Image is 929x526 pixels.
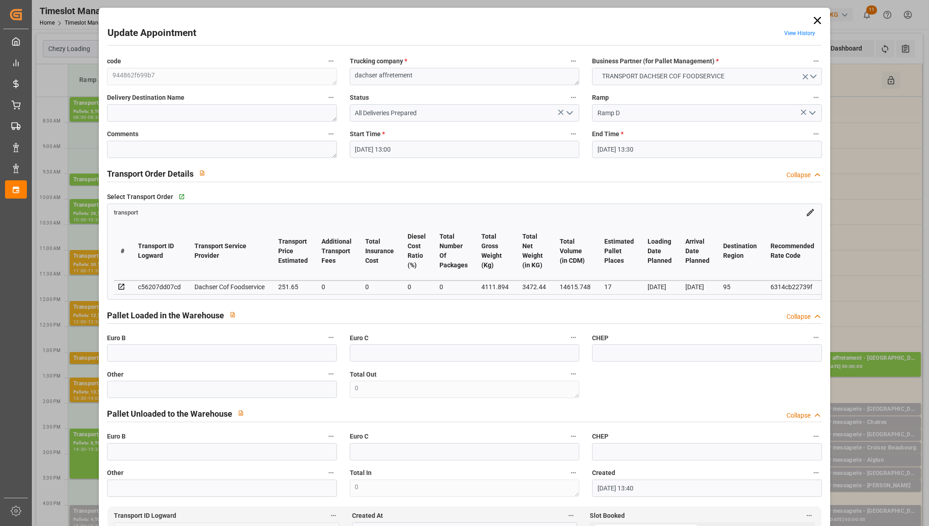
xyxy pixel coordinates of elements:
span: Comments [107,129,138,139]
div: [DATE] [648,281,672,292]
button: Euro B [325,430,337,442]
button: Euro C [567,332,579,343]
input: DD-MM-YYYY HH:MM [592,141,822,158]
th: Total Number Of Packages [433,222,475,281]
div: 0 [408,281,426,292]
button: View description [232,404,250,422]
button: Transport ID Logward [327,510,339,521]
th: Diesel Cost Ratio (%) [401,222,433,281]
span: Euro C [350,432,368,441]
button: Ramp [810,92,822,103]
div: 0 [439,281,468,292]
button: Slot Booked [803,510,815,521]
span: TRANSPORT DACHSER COF FOODSERVICE [597,71,729,81]
div: Collapse [786,312,811,322]
button: Status [567,92,579,103]
th: Transport ID Logward [131,222,188,281]
span: Delivery Destination Name [107,93,184,102]
button: open menu [562,106,576,120]
div: Collapse [786,411,811,420]
button: Euro C [567,430,579,442]
button: Created [810,467,822,479]
button: View description [224,306,241,323]
button: Other [325,467,337,479]
span: Business Partner (for Pallet Management) [592,56,719,66]
span: Select Transport Order [107,192,173,202]
th: Total Gross Weight (Kg) [475,222,516,281]
div: 17 [604,281,634,292]
th: Additional Transport Fees [315,222,358,281]
span: End Time [592,129,623,139]
span: Total In [350,468,372,478]
th: Loading Date Planned [641,222,679,281]
span: transport [114,209,138,216]
button: open menu [592,68,822,85]
span: Euro B [107,432,126,441]
button: Delivery Destination Name [325,92,337,103]
button: View description [194,164,211,182]
span: Trucking company [350,56,407,66]
th: Recommended Rate Code [764,222,821,281]
h2: Pallet Unloaded to the Warehouse [107,408,232,420]
span: Other [107,370,123,379]
textarea: 0 [350,381,579,398]
div: 95 [723,281,757,292]
span: Slot Booked [590,511,625,521]
th: Total Insurance Cost [358,222,401,281]
span: Status [350,93,369,102]
span: Total Out [350,370,377,379]
th: Arrival Date Planned [679,222,716,281]
button: Total In [567,467,579,479]
div: c56207dd07cd [138,281,181,292]
th: Transport Price Estimated [271,222,315,281]
span: Start Time [350,129,385,139]
button: Start Time * [567,128,579,140]
div: Collapse [786,170,811,180]
div: 251.65 [278,281,308,292]
a: transport [114,208,138,215]
button: Trucking company * [567,55,579,67]
button: Euro B [325,332,337,343]
button: Comments [325,128,337,140]
button: Other [325,368,337,380]
input: Type to search/select [350,104,579,122]
span: Other [107,468,123,478]
span: Euro C [350,333,368,343]
span: Transport ID Logward [114,511,176,521]
input: DD-MM-YYYY HH:MM [592,480,822,497]
input: DD-MM-YYYY HH:MM [350,141,579,158]
div: 0 [365,281,394,292]
span: Created At [352,511,383,521]
th: Total Volume (in CDM) [553,222,597,281]
button: Created At [565,510,577,521]
span: CHEP [592,333,608,343]
div: Dachser Cof Foodservice [194,281,265,292]
span: Ramp [592,93,609,102]
h2: Update Appointment [107,26,196,41]
th: Total Net Weight (in KG) [516,222,553,281]
h2: Pallet Loaded in the Warehouse [107,309,224,322]
th: Delivery Destination Code [821,222,871,281]
button: open menu [805,106,818,120]
th: Estimated Pallet Places [597,222,641,281]
button: CHEP [810,430,822,442]
span: code [107,56,121,66]
a: View History [784,30,815,36]
span: Euro B [107,333,126,343]
th: Transport Service Provider [188,222,271,281]
button: Business Partner (for Pallet Management) * [810,55,822,67]
th: Destination Region [716,222,764,281]
div: 14615.748 [560,281,591,292]
button: Total Out [567,368,579,380]
div: 6314cb22739f [771,281,814,292]
th: # [114,222,131,281]
span: Created [592,468,615,478]
div: 4111.894 [481,281,509,292]
textarea: 944862f699b7 [107,68,337,85]
div: 3472.44 [522,281,546,292]
button: CHEP [810,332,822,343]
div: [DATE] [685,281,710,292]
button: End Time * [810,128,822,140]
textarea: dachser affretement [350,68,579,85]
span: CHEP [592,432,608,441]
